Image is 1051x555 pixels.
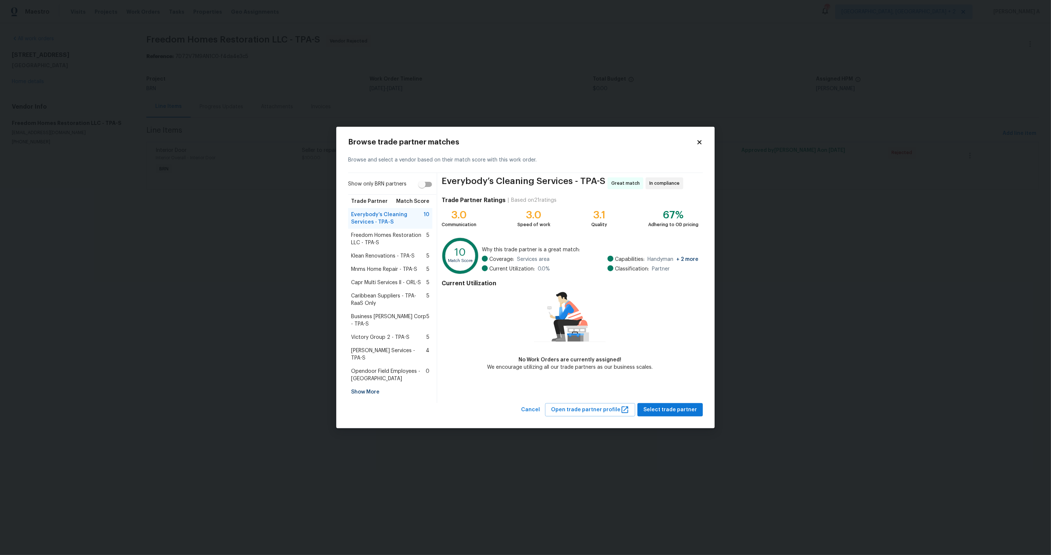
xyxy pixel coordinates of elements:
[591,211,607,219] div: 3.1
[351,313,426,328] span: Business [PERSON_NAME] Corp - TPA-S
[351,334,409,341] span: Victory Group 2 - TPA-S
[615,256,644,263] span: Capabilities:
[426,347,429,362] span: 4
[487,364,653,371] div: We encourage utilizing all our trade partners as our business scales.
[487,356,653,364] div: No Work Orders are currently assigned!
[442,211,476,219] div: 3.0
[426,232,429,246] span: 5
[426,266,429,273] span: 5
[426,252,429,260] span: 5
[517,256,550,263] span: Services area
[538,265,550,273] span: 0.0 %
[611,180,643,187] span: Great match
[348,139,696,146] h2: Browse trade partner matches
[591,221,607,228] div: Quality
[643,405,697,415] span: Select trade partner
[448,259,473,263] text: Match Score
[348,180,407,188] span: Show only BRN partners
[442,280,698,287] h4: Current Utilization
[426,279,429,286] span: 5
[649,180,683,187] span: In compliance
[351,347,426,362] span: [PERSON_NAME] Services - TPA-S
[647,256,698,263] span: Handyman
[545,403,635,417] button: Open trade partner profile
[426,313,429,328] span: 5
[517,221,550,228] div: Speed of work
[396,198,429,205] span: Match Score
[489,265,535,273] span: Current Utilization:
[455,247,466,258] text: 10
[426,368,429,382] span: 0
[424,211,429,226] span: 10
[648,221,698,228] div: Adhering to OD pricing
[351,211,424,226] span: Everybody’s Cleaning Services - TPA-S
[518,403,543,417] button: Cancel
[348,385,432,399] div: Show More
[351,368,426,382] span: Opendoor Field Employees - [GEOGRAPHIC_DATA]
[351,252,415,260] span: Klean Renovations - TPA-S
[442,197,506,204] h4: Trade Partner Ratings
[637,403,703,417] button: Select trade partner
[652,265,670,273] span: Partner
[482,246,698,253] span: Why this trade partner is a great match:
[426,292,429,307] span: 5
[517,211,550,219] div: 3.0
[351,292,426,307] span: Caribbean Suppliers - TPA-RaaS Only
[442,221,476,228] div: Communication
[511,197,557,204] div: Based on 21 ratings
[442,177,605,189] span: Everybody’s Cleaning Services - TPA-S
[351,266,417,273] span: Mnms Home Repair - TPA-S
[426,334,429,341] span: 5
[676,257,698,262] span: + 2 more
[506,197,511,204] div: |
[615,265,649,273] span: Classification:
[648,211,698,219] div: 67%
[521,405,540,415] span: Cancel
[348,147,703,173] div: Browse and select a vendor based on their match score with this work order.
[551,405,629,415] span: Open trade partner profile
[351,232,426,246] span: Freedom Homes Restoration LLC - TPA-S
[351,279,421,286] span: Capr Multi Services ll - ORL-S
[351,198,388,205] span: Trade Partner
[489,256,514,263] span: Coverage:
